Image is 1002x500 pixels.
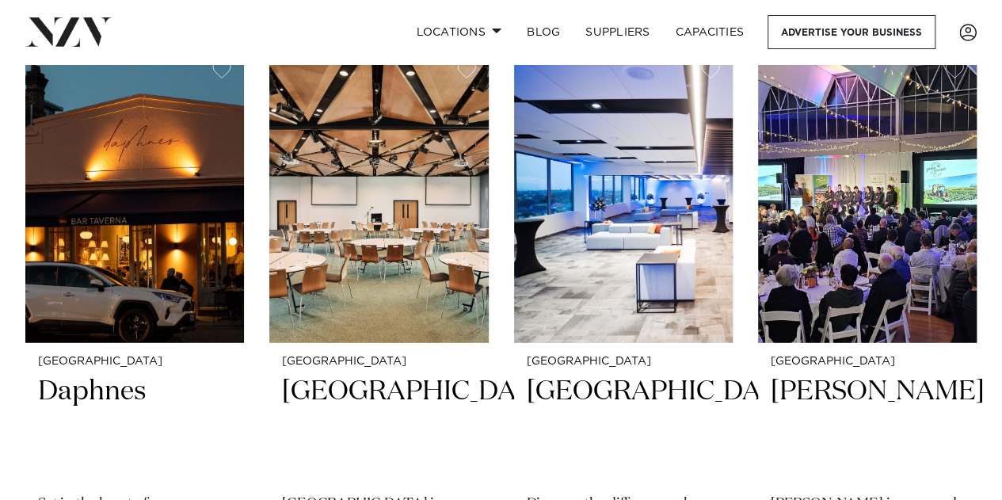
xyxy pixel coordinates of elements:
[514,15,573,49] a: BLOG
[527,374,720,481] h2: [GEOGRAPHIC_DATA]
[38,374,231,481] h2: Daphnes
[768,15,935,49] a: Advertise your business
[663,15,757,49] a: Capacities
[282,374,475,481] h2: [GEOGRAPHIC_DATA]
[573,15,662,49] a: SUPPLIERS
[282,356,475,368] small: [GEOGRAPHIC_DATA]
[527,356,720,368] small: [GEOGRAPHIC_DATA]
[25,49,244,343] img: Exterior of Daphnes in Ponsonby
[771,356,964,368] small: [GEOGRAPHIC_DATA]
[269,49,488,343] img: Conference space at Novotel Auckland Airport
[771,374,964,481] h2: [PERSON_NAME]
[25,17,112,46] img: nzv-logo.png
[403,15,514,49] a: Locations
[38,356,231,368] small: [GEOGRAPHIC_DATA]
